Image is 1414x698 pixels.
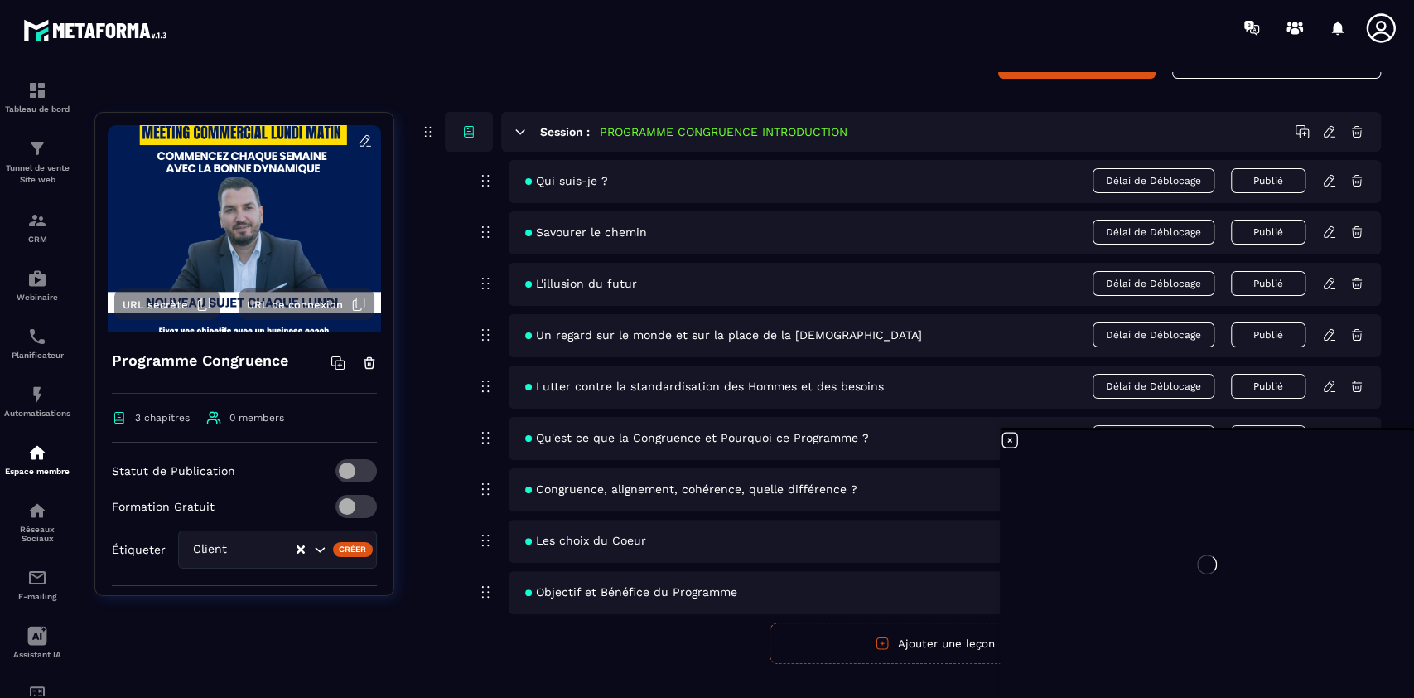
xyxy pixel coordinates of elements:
[525,431,869,444] span: Qu'est ce que la Congruence et Pourquoi ce Programme ?
[239,288,374,320] button: URL de connexion
[135,412,190,424] span: 3 chapitres
[1231,220,1305,245] button: Publié
[1093,271,1214,296] span: Délai de Déblocage
[27,443,47,463] img: automations
[525,225,647,239] span: Savourer le chemin
[4,314,70,372] a: schedulerschedulerPlanificateur
[1231,271,1305,296] button: Publié
[1093,322,1214,347] span: Délai de Déblocage
[123,298,188,311] span: URL secrète
[4,613,70,671] a: Assistant IA
[247,540,295,559] input: Search for option
[27,568,47,588] img: email
[525,482,857,496] span: Congruence, alignement, cohérence, quelle différence ?
[189,540,247,559] span: Client
[4,351,70,360] p: Planificateur
[27,211,47,230] img: formation
[27,327,47,347] img: scheduler
[112,349,288,372] h4: Programme Congruence
[4,293,70,302] p: Webinaire
[27,269,47,288] img: automations
[178,531,377,569] div: Search for option
[4,104,70,114] p: Tableau de bord
[1231,425,1305,450] button: Publié
[1231,322,1305,347] button: Publié
[4,372,70,430] a: automationsautomationsAutomatisations
[1093,425,1214,450] span: Délai de Déblocage
[525,585,737,599] span: Objectif et Bénéfice du Programme
[525,174,608,187] span: Qui suis-je ?
[247,298,343,311] span: URL de connexion
[4,592,70,601] p: E-mailing
[1093,220,1214,245] span: Délai de Déblocage
[112,500,215,513] p: Formation Gratuit
[112,464,235,477] p: Statut de Publication
[114,288,220,320] button: URL secrète
[4,162,70,186] p: Tunnel de vente Site web
[297,544,305,556] button: Clear Selected
[540,125,590,138] h6: Session :
[112,543,166,556] p: Étiqueter
[4,525,70,543] p: Réseaux Sociaux
[600,124,847,140] h5: PROGRAMME CONGRUENCE INTRODUCTION
[525,380,884,393] span: Lutter contre la standardisation des Hommes et des besoins
[333,542,374,557] div: Créer
[27,80,47,100] img: formation
[4,409,70,418] p: Automatisations
[525,328,922,342] span: Un regard sur le monde et sur la place de la [DEMOGRAPHIC_DATA]
[1093,168,1214,193] span: Délai de Déblocage
[525,534,646,547] span: Les choix du Coeur
[229,412,284,424] span: 0 members
[4,555,70,613] a: emailemailE-mailing
[4,256,70,314] a: automationsautomationsWebinaire
[4,467,70,476] p: Espace membre
[525,277,637,290] span: L'illusion du futur
[108,125,381,332] img: background
[1231,168,1305,193] button: Publié
[4,488,70,555] a: social-networksocial-networkRéseaux Sociaux
[27,138,47,158] img: formation
[770,623,1101,664] button: Ajouter une leçon
[1093,374,1214,399] span: Délai de Déblocage
[4,68,70,126] a: formationformationTableau de bord
[1231,374,1305,399] button: Publié
[4,430,70,488] a: automationsautomationsEspace membre
[4,650,70,659] p: Assistant IA
[27,501,47,521] img: social-network
[4,126,70,198] a: formationformationTunnel de vente Site web
[4,198,70,256] a: formationformationCRM
[23,15,172,46] img: logo
[4,235,70,244] p: CRM
[27,385,47,405] img: automations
